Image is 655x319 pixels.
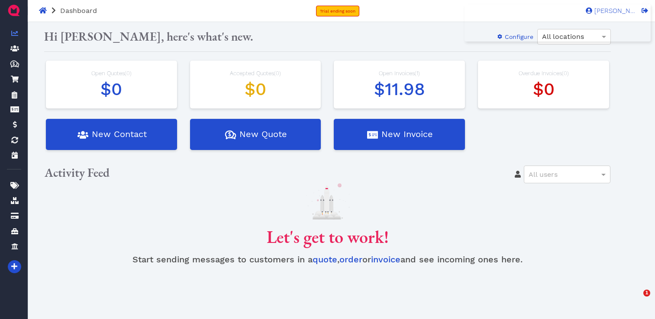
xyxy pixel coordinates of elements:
[7,3,21,17] img: QuoteM_icon_flat.png
[132,254,523,265] span: Start sending messages to customers in a , or and see incoming ones here.
[60,6,97,15] span: Dashboard
[276,70,279,77] span: 0
[320,9,355,13] span: Trial ending soon
[533,79,555,99] span: $0
[371,254,400,265] a: invoice
[267,226,389,248] span: Let's get to work!
[44,29,253,44] span: Hi [PERSON_NAME], here's what's new.
[306,183,349,219] img: launch.svg
[199,69,313,78] div: Accepted Quotes ( )
[416,70,418,77] span: 1
[45,165,110,180] span: Activity Feed
[643,290,650,297] span: 1
[313,254,337,265] a: quote
[245,79,266,99] span: $0
[374,79,425,99] span: 11.979999542236328
[46,119,177,150] button: New Contact
[190,119,321,150] button: New Quote
[55,69,168,78] div: Open Quotes ( )
[316,6,359,16] a: Trial ending soon
[334,119,465,150] button: New Invoice
[564,70,567,77] span: 0
[13,61,15,66] tspan: $
[626,290,646,310] iframe: Intercom live chat
[126,70,130,77] span: 0
[228,131,231,137] tspan: $
[100,79,122,99] span: $0
[524,166,610,183] div: All users
[339,254,362,265] a: order
[342,69,456,78] div: Open Invoices ( )
[487,69,600,78] div: Overdue Invoices ( )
